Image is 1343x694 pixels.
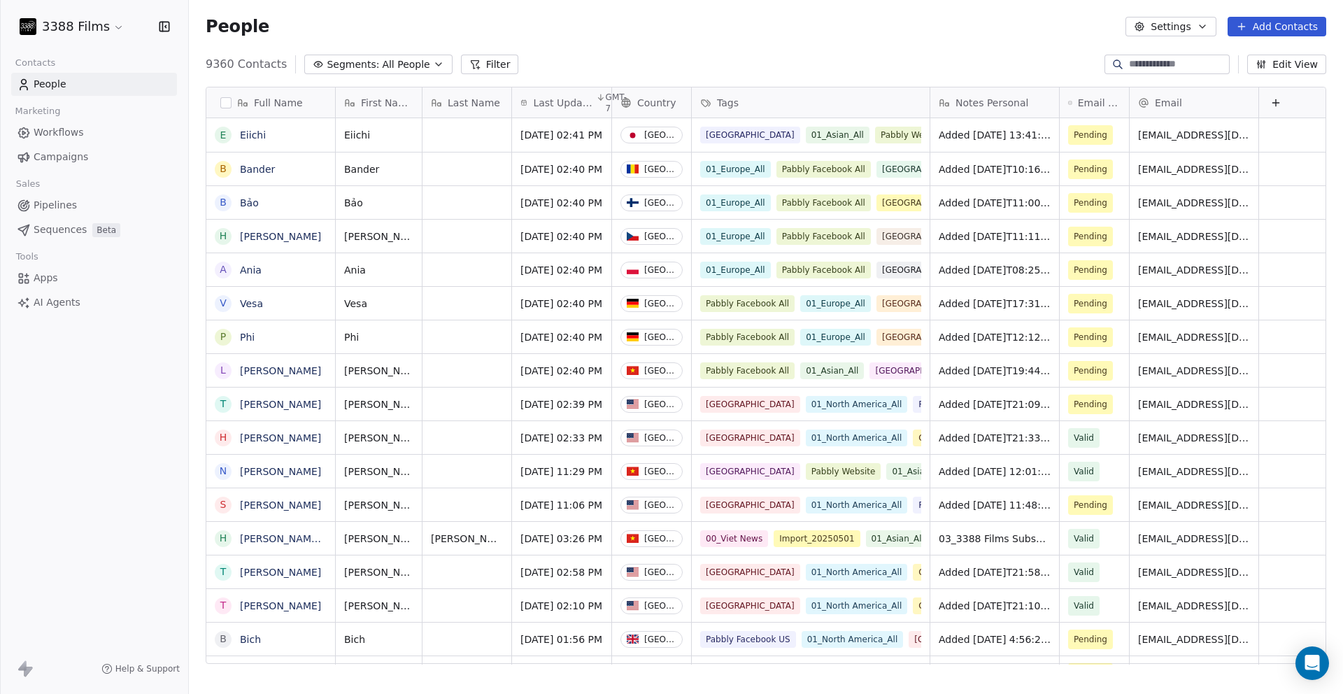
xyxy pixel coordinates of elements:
[254,96,303,110] span: Full Name
[520,162,603,176] span: [DATE] 02:40 PM
[206,87,335,118] div: Full Name
[220,296,227,311] div: V
[886,463,950,480] span: 01_Asian_All
[939,330,1051,344] span: Added [DATE]T12:12:55+0000 via Pabbly Connect, Location Country: DE, Facebook Leads Form.
[512,87,611,118] div: Last Updated DateGMT-7
[344,599,413,613] span: [PERSON_NAME]
[1138,196,1250,210] span: [EMAIL_ADDRESS][DOMAIN_NAME]
[717,96,739,110] span: Tags
[806,597,908,614] span: 01_North America_All
[1074,465,1094,479] span: Valid
[11,194,177,217] a: Pipelines
[10,246,44,267] span: Tools
[220,497,227,512] div: S
[1295,646,1329,680] div: Open Intercom Messenger
[1138,229,1250,243] span: [EMAIL_ADDRESS][DOMAIN_NAME]
[520,297,603,311] span: [DATE] 02:40 PM
[1228,17,1326,36] button: Add Contacts
[533,96,592,110] span: Last Updated Date
[875,127,951,143] span: Pabbly Website
[240,164,275,175] a: Bander
[1125,17,1216,36] button: Settings
[1074,162,1107,176] span: Pending
[700,497,800,514] span: [GEOGRAPHIC_DATA]
[939,364,1051,378] span: Added [DATE]T19:44:31+0000 via Pabbly Connect, Location Country: [GEOGRAPHIC_DATA], Facebook Lead...
[344,632,413,646] span: Bich
[800,329,871,346] span: 01_Europe_All
[869,665,969,681] span: [GEOGRAPHIC_DATA]
[939,632,1051,646] span: Added [DATE] 4:56:28 via Pabbly Connect, Location Country: [GEOGRAPHIC_DATA], 3388 Films Subscrib...
[939,162,1051,176] span: Added [DATE]T10:16:50+0000 via Pabbly Connect, Location Country: RO, Facebook Leads Form.
[42,17,110,36] span: 3388 Films
[644,567,676,577] div: [GEOGRAPHIC_DATA]
[1138,297,1250,311] span: [EMAIL_ADDRESS][DOMAIN_NAME]
[876,228,976,245] span: [GEOGRAPHIC_DATA]
[240,332,255,343] a: Phi
[520,397,603,411] span: [DATE] 02:39 PM
[700,631,796,648] span: Pabbly Facebook US
[11,218,177,241] a: SequencesBeta
[800,362,864,379] span: 01_Asian_All
[344,397,413,411] span: [PERSON_NAME]
[206,56,287,73] span: 9360 Contacts
[806,396,908,413] span: 01_North America_All
[240,600,321,611] a: [PERSON_NAME]
[1130,87,1258,118] div: Email
[34,198,77,213] span: Pipelines
[644,433,676,443] div: [GEOGRAPHIC_DATA]
[344,465,413,479] span: [PERSON_NAME]
[612,87,691,118] div: Country
[1138,397,1250,411] span: [EMAIL_ADDRESS][DOMAIN_NAME]
[913,597,1024,614] span: Google Contacts Import
[644,130,676,140] div: [GEOGRAPHIC_DATA]
[866,530,930,547] span: 01_Asian_All
[644,534,676,544] div: [GEOGRAPHIC_DATA]
[336,118,1327,665] div: grid
[1138,364,1250,378] span: [EMAIL_ADDRESS][DOMAIN_NAME]
[240,231,321,242] a: [PERSON_NAME]
[700,430,800,446] span: [GEOGRAPHIC_DATA]
[344,330,413,344] span: Phi
[34,150,88,164] span: Campaigns
[240,264,262,276] a: Ania
[939,599,1051,613] span: Added [DATE]T21:10:23+0000 via Pabbly Connect, Location Country: [GEOGRAPHIC_DATA], Facebook Lead...
[876,295,976,312] span: [GEOGRAPHIC_DATA]
[9,52,62,73] span: Contacts
[220,262,227,277] div: A
[1138,532,1250,546] span: [EMAIL_ADDRESS][DOMAIN_NAME]
[876,161,976,178] span: [GEOGRAPHIC_DATA]
[448,96,500,110] span: Last Name
[644,164,676,174] div: [GEOGRAPHIC_DATA]
[422,87,511,118] div: Last Name
[800,665,864,681] span: 01_Asian_All
[913,497,1009,514] span: Pabbly Facebook US
[344,364,413,378] span: [PERSON_NAME]
[10,173,46,194] span: Sales
[1074,599,1094,613] span: Valid
[431,532,503,546] span: [PERSON_NAME]
[220,195,227,210] div: B
[913,396,1009,413] span: Pabbly Facebook US
[700,161,771,178] span: 01_Europe_All
[1074,632,1107,646] span: Pending
[1074,263,1107,277] span: Pending
[913,430,1024,446] span: Google Contacts Import
[34,295,80,310] span: AI Agents
[240,500,321,511] a: [PERSON_NAME]
[344,532,413,546] span: [PERSON_NAME]
[220,598,227,613] div: T
[1074,297,1107,311] span: Pending
[939,532,1051,546] span: 03_3388 Films Subscribers_AllPages_20241028OnWard, Location Country: [GEOGRAPHIC_DATA], Date: [DA...
[939,229,1051,243] span: Added [DATE]T11:11:21+0000 via Pabbly Connect, Location Country: [GEOGRAPHIC_DATA], Facebook Lead...
[520,263,603,277] span: [DATE] 02:40 PM
[930,87,1059,118] div: Notes Personal
[1138,128,1250,142] span: [EMAIL_ADDRESS][DOMAIN_NAME]
[700,530,768,547] span: 00_Viet News
[939,498,1051,512] span: Added [DATE] 11:48:10 via Pabbly Connect, Location Country: [GEOGRAPHIC_DATA], 3388 Films Subscri...
[800,295,871,312] span: 01_Europe_All
[1074,397,1107,411] span: Pending
[11,121,177,144] a: Workflows
[806,430,908,446] span: 01_North America_All
[240,129,266,141] a: Eiichi
[869,362,969,379] span: [GEOGRAPHIC_DATA]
